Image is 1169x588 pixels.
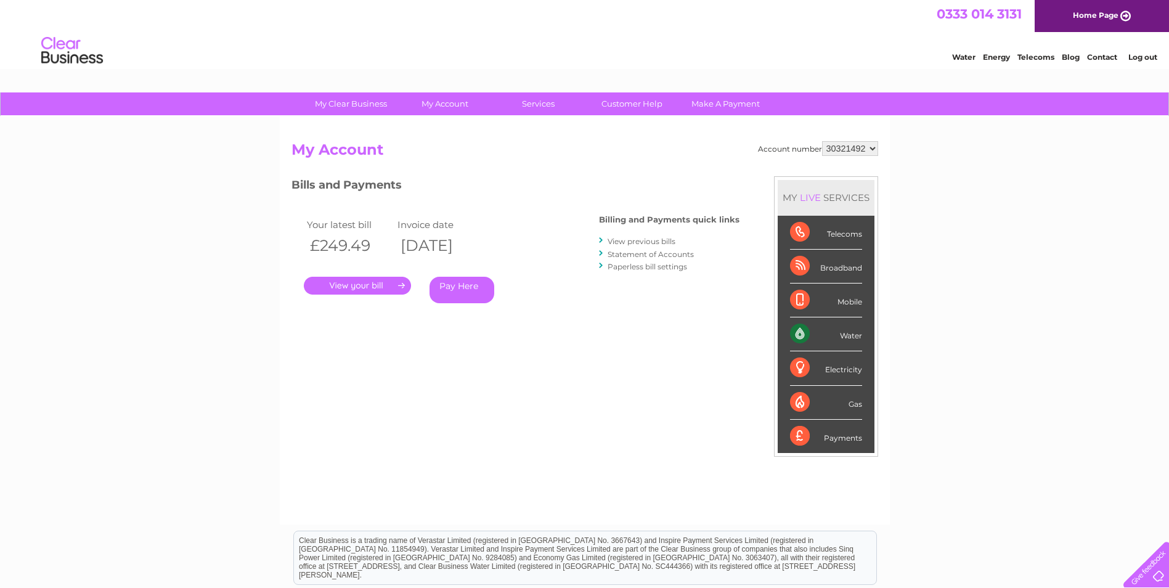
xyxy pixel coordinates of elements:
[790,284,862,317] div: Mobile
[304,216,395,233] td: Your latest bill
[758,141,878,156] div: Account number
[952,52,976,62] a: Water
[983,52,1010,62] a: Energy
[675,92,776,115] a: Make A Payment
[937,6,1022,22] a: 0333 014 3131
[487,92,589,115] a: Services
[599,215,739,224] h4: Billing and Payments quick links
[430,277,494,303] a: Pay Here
[1128,52,1157,62] a: Log out
[304,233,395,258] th: £249.49
[394,233,486,258] th: [DATE]
[394,216,486,233] td: Invoice date
[581,92,683,115] a: Customer Help
[797,192,823,203] div: LIVE
[294,7,876,60] div: Clear Business is a trading name of Verastar Limited (registered in [GEOGRAPHIC_DATA] No. 3667643...
[291,141,878,165] h2: My Account
[778,180,874,215] div: MY SERVICES
[394,92,495,115] a: My Account
[608,262,687,271] a: Paperless bill settings
[304,277,411,295] a: .
[1017,52,1054,62] a: Telecoms
[790,420,862,453] div: Payments
[300,92,402,115] a: My Clear Business
[790,250,862,284] div: Broadband
[608,250,694,259] a: Statement of Accounts
[291,176,739,198] h3: Bills and Payments
[41,32,104,70] img: logo.png
[1062,52,1080,62] a: Blog
[790,216,862,250] div: Telecoms
[790,351,862,385] div: Electricity
[790,386,862,420] div: Gas
[790,317,862,351] div: Water
[608,237,675,246] a: View previous bills
[1087,52,1117,62] a: Contact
